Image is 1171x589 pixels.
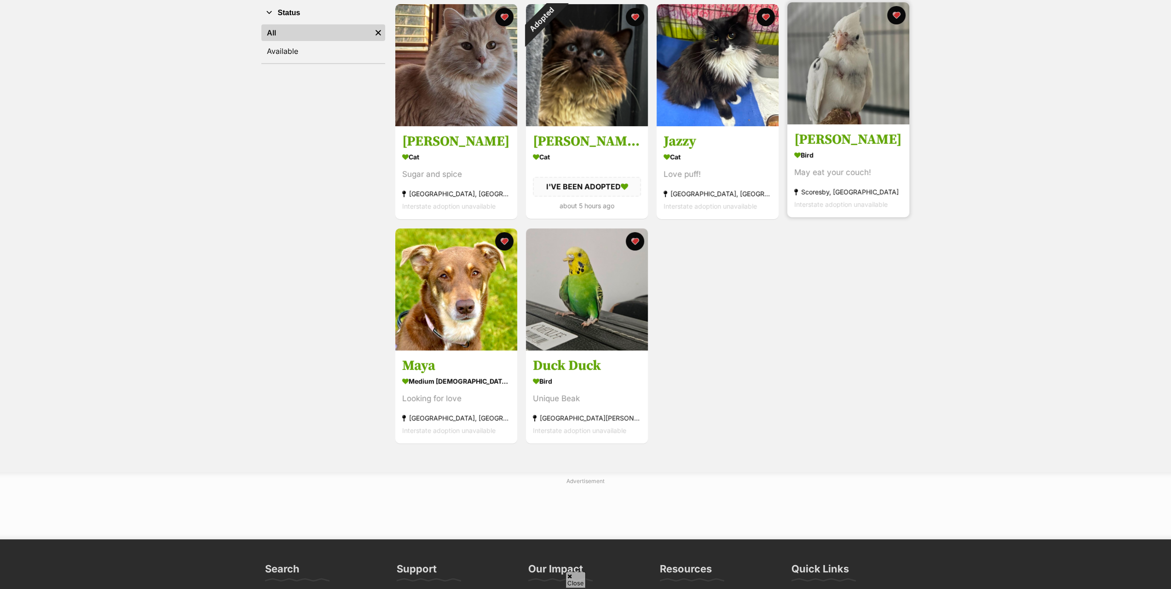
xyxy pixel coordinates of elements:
h3: Jazzy [663,133,772,151]
img: Duck Duck [526,228,648,350]
a: [PERSON_NAME] Wigglebottom The Third Cat I'VE BEEN ADOPTED about 5 hours ago favourite [526,126,648,219]
div: Sugar and spice [402,169,510,181]
button: favourite [626,232,644,251]
a: Adopted [526,119,648,128]
div: [GEOGRAPHIC_DATA], [GEOGRAPHIC_DATA] [402,412,510,424]
img: Jazzy [657,4,779,126]
a: [PERSON_NAME] Bird May eat your couch! Scoresby, [GEOGRAPHIC_DATA] Interstate adoption unavailabl... [787,124,909,218]
h3: Quick Links [791,562,849,581]
span: Interstate adoption unavailable [794,201,888,209]
div: Love puff! [663,169,772,181]
h3: Maya [402,357,510,374]
div: I'VE BEEN ADOPTED [533,177,641,197]
div: Cat [663,151,772,164]
div: Bird [533,374,641,388]
div: Status [261,23,385,63]
div: about 5 hours ago [533,199,641,212]
img: Ricardo Silvanus [395,4,517,126]
h3: Resources [660,562,712,581]
h3: Duck Duck [533,357,641,374]
span: Close [565,572,586,588]
a: [PERSON_NAME] Cat Sugar and spice [GEOGRAPHIC_DATA], [GEOGRAPHIC_DATA] Interstate adoption unavai... [395,126,517,220]
img: Jeffery [787,2,909,124]
h3: Search [265,562,300,581]
button: favourite [495,8,513,26]
img: Maya [395,228,517,350]
a: Duck Duck Bird Unique Beak [GEOGRAPHIC_DATA][PERSON_NAME][GEOGRAPHIC_DATA] Interstate adoption un... [526,350,648,443]
a: Available [261,43,385,59]
a: All [261,24,371,41]
h3: Our Impact [528,562,583,581]
img: Sir Floofington Wigglebottom The Third [526,4,648,126]
button: favourite [495,232,513,251]
span: Interstate adoption unavailable [402,426,496,434]
div: May eat your couch! [794,167,902,179]
a: Remove filter [371,24,385,41]
div: [GEOGRAPHIC_DATA][PERSON_NAME][GEOGRAPHIC_DATA] [533,412,641,424]
div: [GEOGRAPHIC_DATA], [GEOGRAPHIC_DATA] [402,188,510,200]
button: favourite [887,6,906,24]
span: Interstate adoption unavailable [663,203,757,210]
div: medium [DEMOGRAPHIC_DATA] Dog [402,374,510,388]
div: Looking for love [402,392,510,405]
button: favourite [626,8,644,26]
div: Scoresby, [GEOGRAPHIC_DATA] [794,186,902,198]
h3: [PERSON_NAME] [794,131,902,149]
h3: [PERSON_NAME] [402,133,510,151]
span: Interstate adoption unavailable [402,203,496,210]
button: Status [261,7,385,19]
button: favourite [756,8,775,26]
div: Cat [533,151,641,164]
h3: Support [397,562,437,581]
div: Unique Beak [533,392,641,405]
a: Jazzy Cat Love puff! [GEOGRAPHIC_DATA], [GEOGRAPHIC_DATA] Interstate adoption unavailable favourite [657,126,779,220]
div: [GEOGRAPHIC_DATA], [GEOGRAPHIC_DATA] [663,188,772,200]
a: Maya medium [DEMOGRAPHIC_DATA] Dog Looking for love [GEOGRAPHIC_DATA], [GEOGRAPHIC_DATA] Intersta... [395,350,517,443]
div: Cat [402,151,510,164]
div: Bird [794,149,902,162]
span: Interstate adoption unavailable [533,426,626,434]
h3: [PERSON_NAME] Wigglebottom The Third [533,133,641,151]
